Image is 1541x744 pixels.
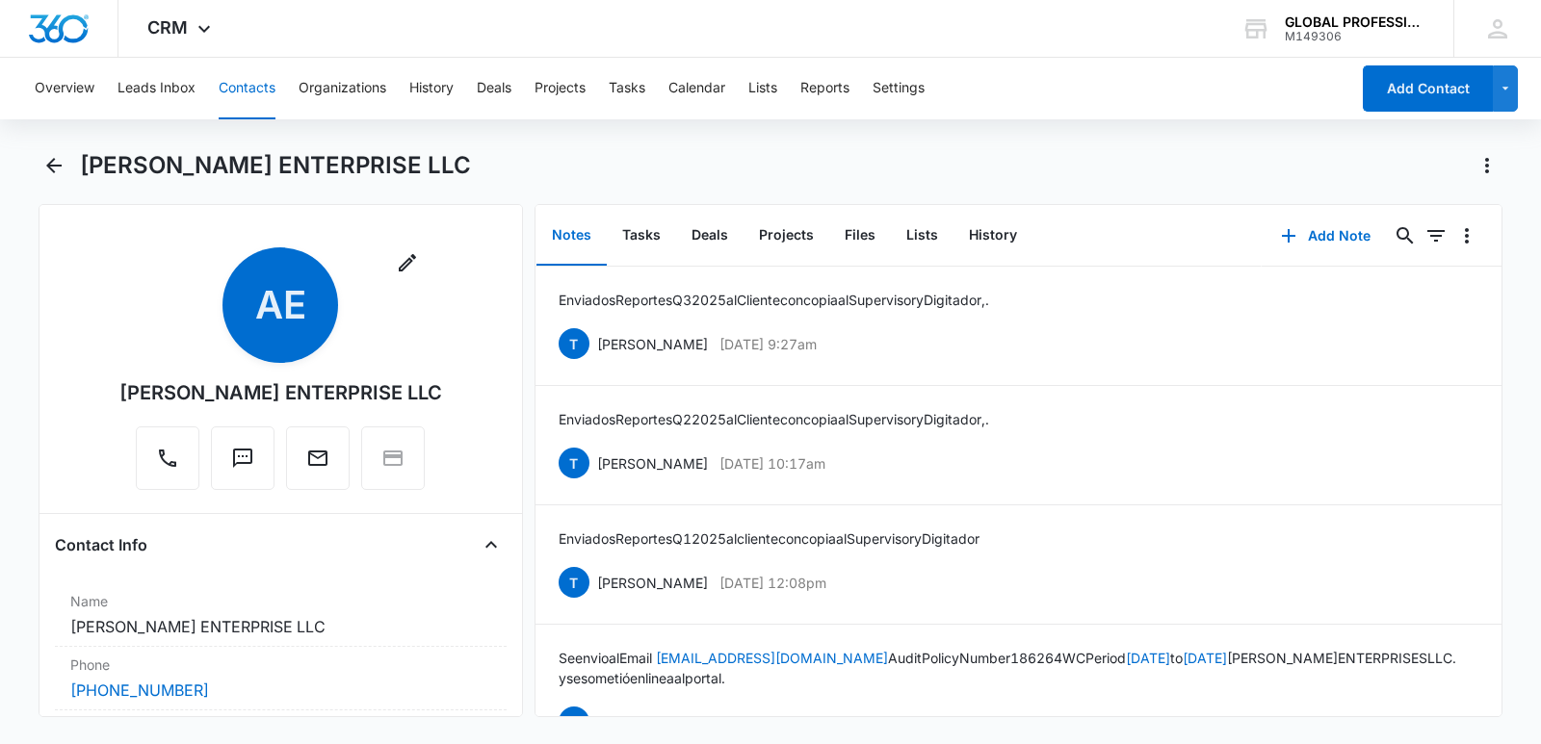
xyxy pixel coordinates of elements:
button: Filters [1421,220,1451,251]
button: Contacts [219,58,275,119]
a: [EMAIL_ADDRESS][DOMAIN_NAME] [656,650,888,666]
button: Overview [35,58,94,119]
p: Se envio al E mail Audit Policy Number 186264 WC Period to [PERSON_NAME] ENTERPRISES LLC. y se so... [559,648,1478,688]
p: Enviados Reportes Q1 2025 al cliente con copia al Supervisor y Digitador [559,528,979,549]
button: Lists [891,206,953,266]
p: [DATE] 10:17am [719,453,825,474]
a: [DATE] [1126,650,1170,666]
p: Enviados Reportes Q2 2025 al Cliente con copia al Supervisor y Digitador,. [559,409,989,429]
a: Email [286,456,350,473]
button: Close [476,529,507,560]
p: [PERSON_NAME] [597,712,708,732]
a: [DATE] [1183,650,1227,666]
span: CRM [147,17,188,38]
a: [PHONE_NUMBER] [70,679,209,702]
label: Name [70,591,491,611]
button: Deals [676,206,744,266]
p: [DATE] 9:27am [719,334,817,354]
button: Back [39,150,68,181]
div: account name [1285,14,1425,30]
button: Calendar [668,58,725,119]
p: [DATE] 11:02am [719,712,825,732]
p: [PERSON_NAME] [597,573,708,593]
p: [PERSON_NAME] [597,334,708,354]
button: Lists [748,58,777,119]
span: AE [222,247,338,363]
a: Call [136,456,199,473]
button: Tasks [607,206,676,266]
button: Reports [800,58,849,119]
a: Text [211,456,274,473]
label: Phone [70,654,491,675]
p: [PERSON_NAME] [597,453,708,474]
button: Email [286,426,350,490]
h1: [PERSON_NAME] ENTERPRISE LLC [80,151,471,180]
button: Leads Inbox [118,58,196,119]
button: Files [829,206,891,266]
button: History [953,206,1032,266]
p: [DATE] 12:08pm [719,573,826,593]
button: Settings [873,58,925,119]
button: Call [136,426,199,490]
button: History [409,58,454,119]
button: Search... [1390,220,1421,251]
button: Notes [536,206,607,266]
button: Actions [1472,150,1502,181]
button: Projects [535,58,586,119]
h4: Contact Info [55,533,147,556]
button: Add Contact [1363,65,1493,112]
dd: [PERSON_NAME] ENTERPRISE LLC [70,615,491,638]
span: T [559,706,589,737]
div: Phone[PHONE_NUMBER] [55,647,507,710]
div: [PERSON_NAME] ENTERPRISE LLC [119,378,442,407]
button: Organizations [299,58,386,119]
button: Projects [744,206,829,266]
button: Deals [477,58,511,119]
button: Text [211,426,274,490]
span: T [559,567,589,598]
span: T [559,328,589,359]
button: Overflow Menu [1451,220,1482,251]
button: Add Note [1262,213,1390,259]
span: T [559,448,589,478]
div: account id [1285,30,1425,43]
p: Enviados Reportes Q3 2025 al Cliente con copia al Supervisor y Digitador,. [559,290,989,310]
button: Tasks [609,58,645,119]
div: Name[PERSON_NAME] ENTERPRISE LLC [55,583,507,647]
